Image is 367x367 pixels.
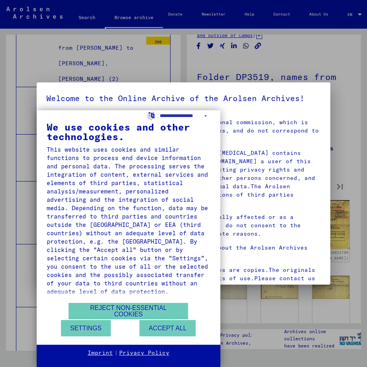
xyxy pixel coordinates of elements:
[47,122,210,141] div: We use cookies and other technologies.
[88,349,113,357] a: Imprint
[119,349,169,357] a: Privacy Policy
[47,145,210,296] div: This website uses cookies and similar functions to process end device information and personal da...
[139,320,196,336] button: Accept all
[61,320,111,336] button: Settings
[69,303,188,319] button: Reject non-essential cookies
